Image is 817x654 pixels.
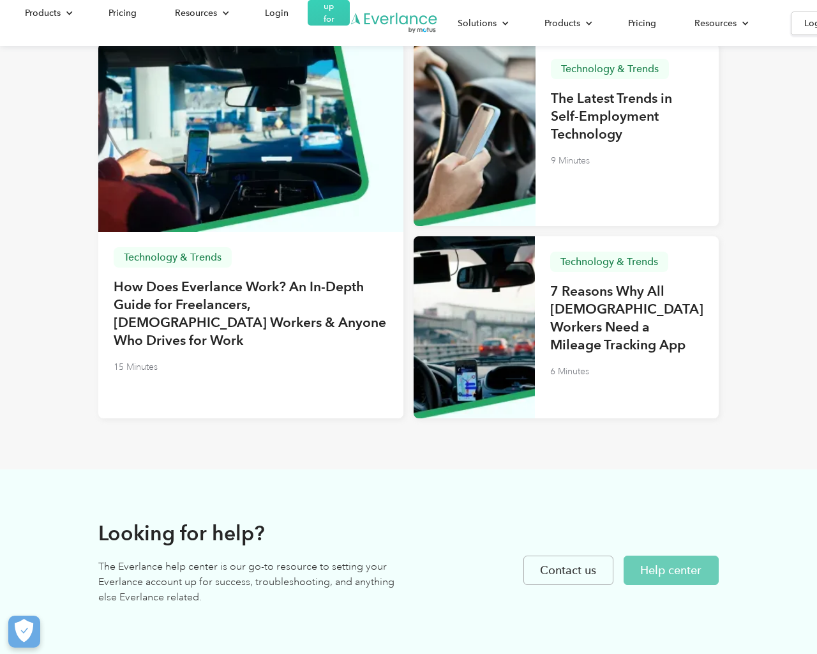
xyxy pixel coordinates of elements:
[550,282,703,354] h3: 7 Reasons Why All [DEMOGRAPHIC_DATA] Workers Need a Mileage Tracking App
[551,89,703,143] h3: The Latest Trends in Self-Employment Technology
[544,15,580,31] div: Products
[8,616,40,648] button: Cookies Settings
[615,12,669,34] a: Pricing
[624,556,719,585] a: Help center
[98,43,403,419] a: Technology & TrendsHow Does Everlance Work? An In-Depth Guide for Freelancers, [DEMOGRAPHIC_DATA]...
[628,15,656,31] div: Pricing
[694,15,737,31] div: Resources
[445,12,519,34] div: Solutions
[458,15,497,31] div: Solutions
[25,5,61,21] div: Products
[109,5,137,21] div: Pricing
[98,521,265,546] h2: Looking for help?
[114,360,158,375] p: 15 Minutes
[162,2,239,24] div: Resources
[551,153,590,169] p: 9 Minutes
[124,252,221,262] p: Technology & Trends
[252,2,301,24] a: Login
[532,12,603,34] div: Products
[175,5,217,21] div: Resources
[560,257,658,267] p: Technology & Trends
[350,11,438,34] a: Go to homepage
[98,559,408,605] p: The Everlance help center is our go-to resource to setting your Everlance account up for success,...
[682,12,759,34] div: Resources
[96,2,149,24] a: Pricing
[561,64,659,74] p: Technology & Trends
[265,5,289,21] div: Login
[414,43,719,227] a: Technology & TrendsThe Latest Trends in Self-Employment Technology9 Minutes
[114,278,388,349] h3: How Does Everlance Work? An In-Depth Guide for Freelancers, [DEMOGRAPHIC_DATA] Workers & Anyone W...
[523,556,613,585] a: Contact us
[550,364,589,379] p: 6 Minutes
[12,2,83,24] div: Products
[414,236,719,418] a: Technology & Trends7 Reasons Why All [DEMOGRAPHIC_DATA] Workers Need a Mileage Tracking App6 Minutes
